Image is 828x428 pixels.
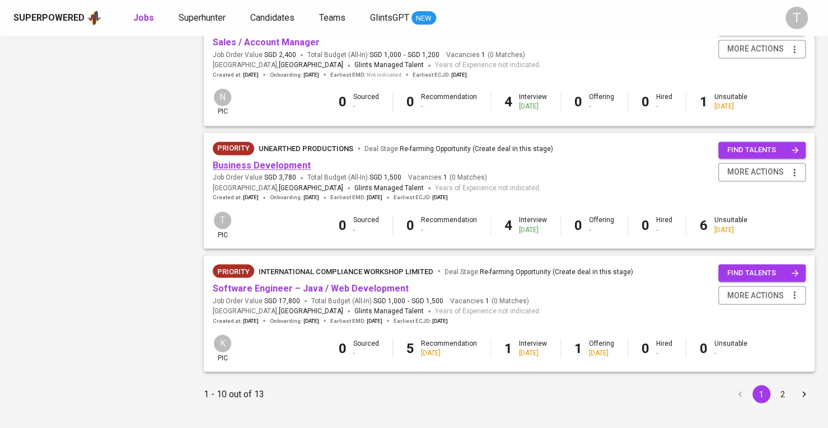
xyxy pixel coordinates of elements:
[504,94,512,110] b: 4
[785,7,808,29] div: T
[700,94,708,110] b: 1
[727,288,784,302] span: more actions
[406,340,414,356] b: 5
[367,194,382,201] span: [DATE]
[213,71,259,79] span: Created at :
[213,333,232,363] div: pic
[243,71,259,79] span: [DATE]
[411,296,443,305] span: SGD 1,500
[714,225,747,234] div: [DATE]
[353,348,379,358] div: -
[656,215,672,234] div: Hired
[718,286,806,304] button: more actions
[656,102,672,111] div: -
[589,338,614,358] div: Offering
[133,11,156,25] a: Jobs
[574,94,582,110] b: 0
[213,37,320,48] a: Sales / Account Manager
[406,217,414,233] b: 0
[243,317,259,324] span: [DATE]
[421,102,477,111] div: -
[370,12,409,23] span: GlintsGPT
[213,210,232,230] div: T
[727,266,799,279] span: find talents
[656,348,672,358] div: -
[353,102,379,111] div: -
[369,173,401,182] span: SGD 1,500
[400,145,553,153] span: Re-farming Opportunity (Create deal in this stage)
[519,215,547,234] div: Interview
[303,317,319,324] span: [DATE]
[435,60,541,71] span: Years of Experience not indicated.
[519,338,547,358] div: Interview
[656,338,672,358] div: Hired
[504,217,512,233] b: 4
[353,338,379,358] div: Sourced
[213,142,254,155] div: New Job received from Demand Team
[354,307,424,314] span: Glints Managed Talent
[367,71,401,79] span: Not indicated
[435,183,541,194] span: Years of Experience not indicated.
[406,94,414,110] b: 0
[250,11,297,25] a: Candidates
[303,71,319,79] span: [DATE]
[204,387,264,401] p: 1 - 10 out of 13
[259,267,433,275] span: International Compliance Workshop Limited
[451,71,467,79] span: [DATE]
[213,50,296,60] span: Job Order Value
[354,184,424,192] span: Glints Managed Talent
[354,61,424,69] span: Glints Managed Talent
[213,60,343,71] span: [GEOGRAPHIC_DATA] ,
[311,296,443,305] span: Total Budget (All-In)
[213,87,232,107] div: N
[87,10,102,26] img: app logo
[421,225,477,234] div: -
[432,194,448,201] span: [DATE]
[364,145,553,153] span: Deal Stage :
[727,165,784,179] span: more actions
[484,296,489,305] span: 1
[307,50,439,60] span: Total Budget (All-In)
[421,338,477,358] div: Recommendation
[279,183,343,194] span: [GEOGRAPHIC_DATA]
[574,340,582,356] b: 1
[330,194,382,201] span: Earliest EMD :
[213,283,409,293] a: Software Engineer – Java / Web Development
[133,12,154,23] b: Jobs
[700,217,708,233] b: 6
[589,225,614,234] div: -
[589,215,614,234] div: Offering
[213,143,254,154] span: Priority
[727,42,784,56] span: more actions
[353,225,379,234] div: -
[589,102,614,111] div: -
[213,87,232,116] div: pic
[369,50,401,60] span: SGD 1,000
[330,317,382,324] span: Earliest EMD :
[480,50,485,60] span: 1
[574,217,582,233] b: 0
[213,333,232,353] div: K
[729,385,815,403] nav: pagination navigation
[450,296,529,305] span: Vacancies ( 0 Matches )
[589,348,614,358] div: [DATE]
[589,92,614,111] div: Offering
[727,144,799,157] span: find talents
[421,215,477,234] div: Recommendation
[718,40,806,58] button: more actions
[774,385,792,403] button: Go to page 2
[411,13,436,24] span: NEW
[442,173,447,182] span: 1
[339,340,347,356] b: 0
[714,338,747,358] div: Unsuitable
[718,264,806,281] button: find talents
[353,92,379,111] div: Sourced
[307,173,401,182] span: Total Budget (All-In)
[480,267,633,275] span: Re-farming Opportunity (Create deal in this stage)
[394,317,448,324] span: Earliest ECJD :
[243,194,259,201] span: [DATE]
[656,225,672,234] div: -
[421,348,477,358] div: [DATE]
[264,50,296,60] span: SGD 2,400
[408,173,487,182] span: Vacancies ( 0 Matches )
